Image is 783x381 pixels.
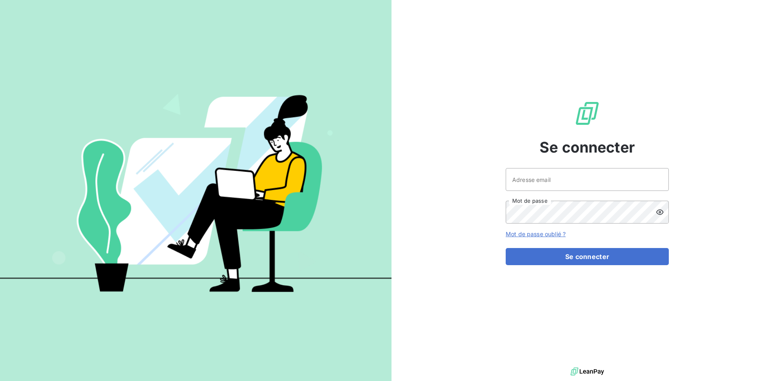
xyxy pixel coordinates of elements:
[506,230,566,237] a: Mot de passe oublié ?
[506,248,669,265] button: Se connecter
[571,365,604,378] img: logo
[540,136,635,158] span: Se connecter
[574,100,600,126] img: Logo LeanPay
[506,168,669,191] input: placeholder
